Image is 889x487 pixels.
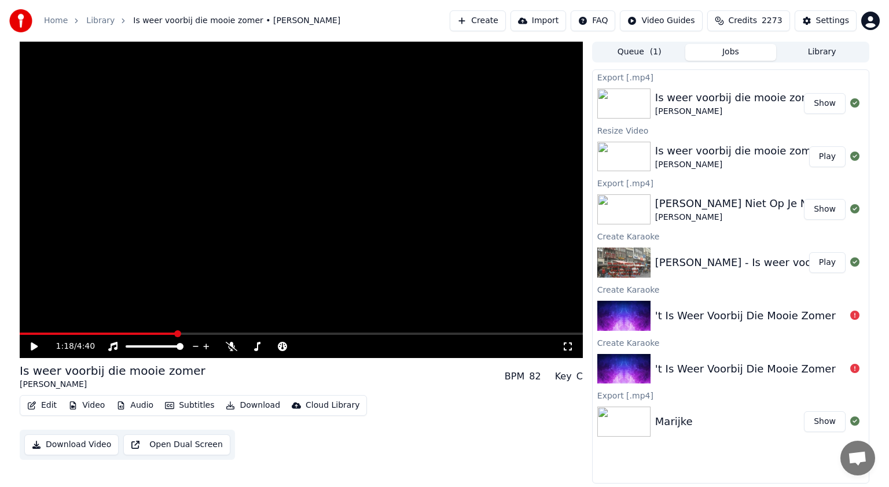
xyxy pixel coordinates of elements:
div: / [56,341,84,352]
button: Show [804,199,846,220]
span: 2273 [762,15,783,27]
div: [PERSON_NAME] [655,106,822,117]
span: ( 1 ) [650,46,662,58]
button: Credits2273 [707,10,790,31]
button: FAQ [571,10,615,31]
div: Is weer voorbij die mooie zomer [655,90,822,106]
span: 4:40 [77,341,95,352]
a: Library [86,15,115,27]
button: Edit [23,397,61,414]
div: [PERSON_NAME] [20,379,205,390]
button: Video [64,397,109,414]
div: [PERSON_NAME] [655,159,822,171]
div: Marijke [655,414,693,430]
div: Create Karaoke [593,282,869,296]
button: Jobs [685,44,777,61]
div: [PERSON_NAME] Niet Op Je Nagels Te Bijten [655,195,884,212]
button: Settings [795,10,857,31]
button: Import [510,10,566,31]
div: 't Is Weer Voorbij Die Mooie Zomer [655,361,836,377]
div: BPM [505,370,524,383]
div: [PERSON_NAME] [655,212,884,223]
div: Export [.mp4] [593,388,869,402]
button: Play [809,146,846,167]
img: youka [9,9,32,32]
button: Download [221,397,285,414]
div: Export [.mp4] [593,176,869,190]
button: Video Guides [620,10,702,31]
div: Cloud Library [306,400,359,411]
div: Key [555,370,572,383]
button: Subtitles [160,397,219,414]
div: Create Karaoke [593,229,869,243]
button: Library [776,44,868,61]
span: 1:18 [56,341,74,352]
button: Audio [112,397,158,414]
button: Create [450,10,506,31]
nav: breadcrumb [44,15,340,27]
button: Download Video [24,434,119,455]
span: Is weer voorbij die mooie zomer • [PERSON_NAME] [133,15,340,27]
div: Create Karaoke [593,335,869,349]
button: Show [804,411,846,432]
button: Play [809,252,846,273]
button: Open Dual Screen [123,434,230,455]
div: Is weer voorbij die mooie zomer [20,363,205,379]
a: Open de chat [840,441,875,475]
button: Show [804,93,846,114]
button: Queue [594,44,685,61]
div: Resize Video [593,123,869,137]
div: Settings [816,15,849,27]
div: 82 [529,370,541,383]
div: Is weer voorbij die mooie zomer [655,143,822,159]
a: Home [44,15,68,27]
div: 't Is Weer Voorbij Die Mooie Zomer [655,308,836,324]
div: C [576,370,583,383]
div: Export [.mp4] [593,70,869,84]
span: Credits [729,15,757,27]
